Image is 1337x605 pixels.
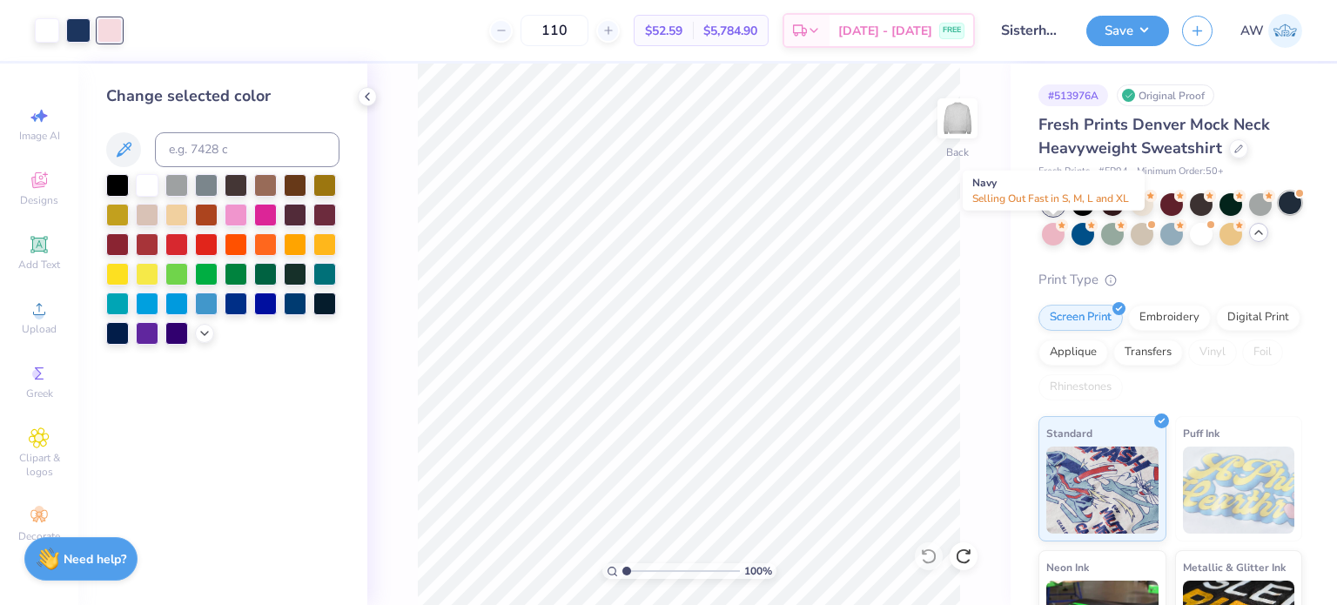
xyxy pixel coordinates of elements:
span: $5,784.90 [703,22,757,40]
div: Print Type [1038,270,1302,290]
span: Decorate [18,529,60,543]
span: Upload [22,322,57,336]
div: Applique [1038,339,1108,366]
div: Original Proof [1117,84,1214,106]
span: 100 % [744,563,772,579]
div: Screen Print [1038,305,1123,331]
span: Fresh Prints Denver Mock Neck Heavyweight Sweatshirt [1038,114,1270,158]
div: Vinyl [1188,339,1237,366]
span: AW [1240,21,1264,41]
div: Navy [963,171,1145,211]
span: Puff Ink [1183,424,1219,442]
span: Standard [1046,424,1092,442]
span: Selling Out Fast in S, M, L and XL [972,192,1129,205]
div: # 513976A [1038,84,1108,106]
div: Embroidery [1128,305,1211,331]
img: Puff Ink [1183,447,1295,534]
img: Back [940,101,975,136]
input: – – [521,15,588,46]
span: Clipart & logos [9,451,70,479]
span: Minimum Order: 50 + [1137,165,1224,179]
input: e.g. 7428 c [155,132,339,167]
input: Untitled Design [988,13,1073,48]
button: Save [1086,16,1169,46]
span: FREE [943,24,961,37]
span: Metallic & Glitter Ink [1183,558,1286,576]
span: Neon Ink [1046,558,1089,576]
img: Standard [1046,447,1159,534]
span: Add Text [18,258,60,272]
div: Change selected color [106,84,339,108]
img: Andrew Wells [1268,14,1302,48]
div: Digital Print [1216,305,1300,331]
a: AW [1240,14,1302,48]
strong: Need help? [64,551,126,568]
div: Back [946,145,969,160]
div: Rhinestones [1038,374,1123,400]
span: $52.59 [645,22,682,40]
span: [DATE] - [DATE] [838,22,932,40]
div: Transfers [1113,339,1183,366]
span: Designs [20,193,58,207]
div: Foil [1242,339,1283,366]
span: Greek [26,387,53,400]
span: Image AI [19,129,60,143]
